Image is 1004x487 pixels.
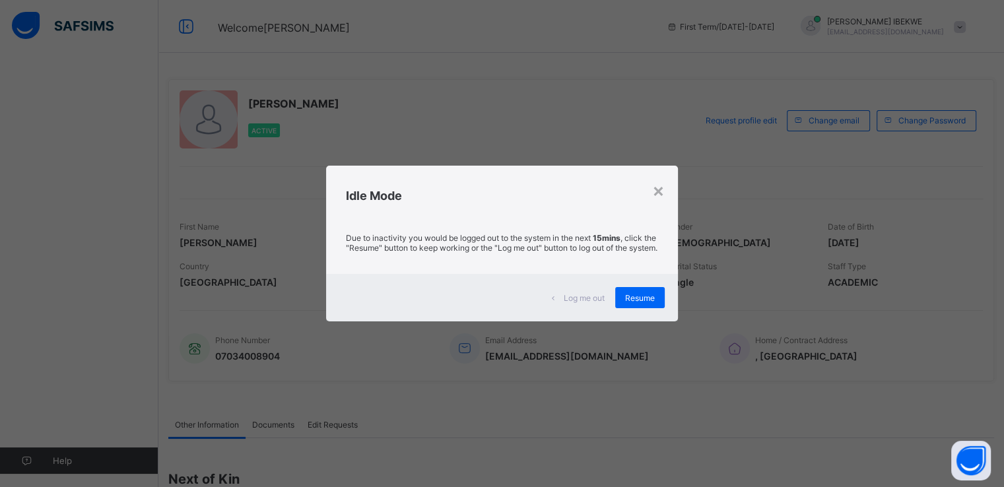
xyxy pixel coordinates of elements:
[346,189,657,203] h2: Idle Mode
[564,293,605,303] span: Log me out
[346,233,657,253] p: Due to inactivity you would be logged out to the system in the next , click the "Resume" button t...
[625,293,655,303] span: Resume
[951,441,991,480] button: Open asap
[652,179,665,201] div: ×
[593,233,620,243] strong: 15mins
